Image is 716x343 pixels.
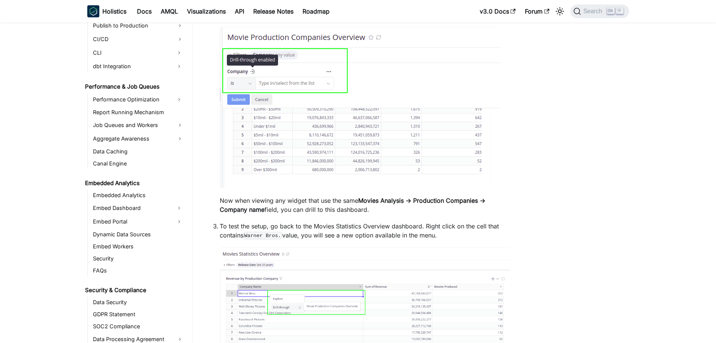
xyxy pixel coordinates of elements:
[91,190,186,201] a: Embedded Analytics
[230,5,249,17] a: API
[91,158,186,169] a: Canal Engine
[616,8,623,14] kbd: K
[220,222,511,240] p: To test the setup, go back to the Movies Statistics Overview dashboard. Right click on the cell t...
[91,107,186,118] a: Report Running Mechanism
[91,321,186,332] a: SOC2 Compliance
[91,20,186,32] a: Publish to Production
[249,5,298,17] a: Release Notes
[520,5,554,17] a: Forum
[570,5,629,18] button: Search (Ctrl+K)
[172,93,186,106] button: Expand sidebar category 'Performance Optimization'
[91,265,186,276] a: FAQs
[80,23,193,343] nav: Docs sidebar
[87,5,126,17] a: HolisticsHolistics
[87,5,99,17] img: Holistics
[91,133,186,145] a: Aggregate Awareness
[91,229,186,240] a: Dynamic Data Sources
[156,5,182,17] a: AMQL
[83,81,186,92] a: Performance & Job Queues
[220,197,485,213] strong: Movies Analysis → Production Companies → Company name
[172,216,186,228] button: Expand sidebar category 'Embed Portal'
[581,8,607,15] span: Search
[182,5,230,17] a: Visualizations
[102,7,126,16] b: Holistics
[132,5,156,17] a: Docs
[83,178,186,188] a: Embedded Analytics
[172,47,186,59] button: Expand sidebar category 'CLI'
[243,232,282,239] code: Warner Bros.
[83,285,186,296] a: Security & Compliance
[91,119,186,131] a: Job Queues and Workers
[91,47,172,59] a: CLI
[91,33,186,45] a: CI/CD
[554,5,566,17] button: Switch between dark and light mode (currently light mode)
[91,253,186,264] a: Security
[298,5,334,17] a: Roadmap
[172,60,186,72] button: Expand sidebar category 'dbt Integration'
[91,93,172,106] a: Performance Optimization
[91,241,186,252] a: Embed Workers
[91,146,186,157] a: Data Caching
[91,297,186,308] a: Data Security
[475,5,520,17] a: v3.0 Docs
[220,196,511,214] p: Now when viewing any widget that use the same field, you can drill to this dashboard.
[91,60,172,72] a: dbt Integration
[91,216,172,228] a: Embed Portal
[172,202,186,214] button: Expand sidebar category 'Embed Dashboard'
[91,309,186,320] a: GDPR Statement
[91,202,172,214] a: Embed Dashboard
